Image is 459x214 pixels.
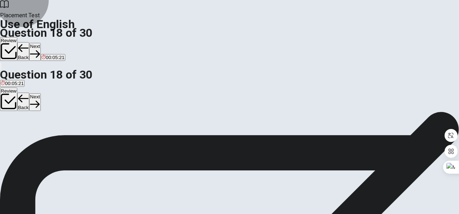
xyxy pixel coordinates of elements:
[5,81,24,86] span: 00:05:21
[46,55,65,60] span: 00:05:21
[29,43,40,61] button: Next
[29,93,40,111] button: Next
[41,54,65,61] button: 00:05:21
[17,93,30,111] button: Back
[17,42,30,61] button: Back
